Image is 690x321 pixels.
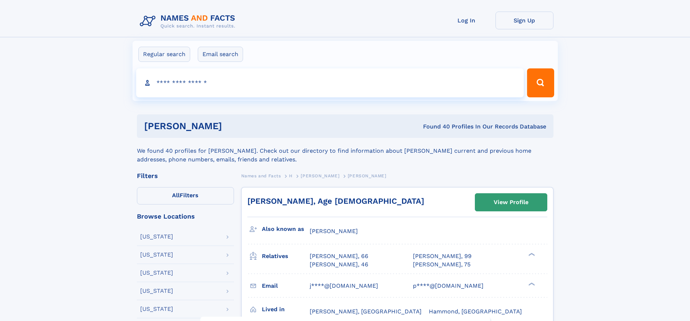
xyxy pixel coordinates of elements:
[172,192,180,199] span: All
[527,68,554,97] button: Search Button
[527,282,535,286] div: ❯
[310,228,358,235] span: [PERSON_NAME]
[348,173,386,178] span: [PERSON_NAME]
[140,252,173,258] div: [US_STATE]
[140,306,173,312] div: [US_STATE]
[262,223,310,235] h3: Also known as
[262,250,310,262] h3: Relatives
[413,261,471,269] a: [PERSON_NAME], 75
[247,197,424,206] a: [PERSON_NAME], Age [DEMOGRAPHIC_DATA]
[198,47,243,62] label: Email search
[310,261,368,269] a: [PERSON_NAME], 46
[475,194,547,211] a: View Profile
[140,288,173,294] div: [US_STATE]
[140,234,173,240] div: [US_STATE]
[140,270,173,276] div: [US_STATE]
[138,47,190,62] label: Regular search
[144,122,323,131] h1: [PERSON_NAME]
[137,213,234,220] div: Browse Locations
[262,280,310,292] h3: Email
[137,173,234,179] div: Filters
[136,68,524,97] input: search input
[495,12,553,29] a: Sign Up
[137,138,553,164] div: We found 40 profiles for [PERSON_NAME]. Check out our directory to find information about [PERSON...
[438,12,495,29] a: Log In
[289,173,293,178] span: H
[262,303,310,316] h3: Lived in
[301,173,339,178] span: [PERSON_NAME]
[527,252,535,257] div: ❯
[322,123,546,131] div: Found 40 Profiles In Our Records Database
[137,187,234,204] label: Filters
[137,12,241,31] img: Logo Names and Facts
[241,171,281,180] a: Names and Facts
[310,252,368,260] a: [PERSON_NAME], 66
[289,171,293,180] a: H
[310,308,422,315] span: [PERSON_NAME], [GEOGRAPHIC_DATA]
[413,252,472,260] a: [PERSON_NAME], 99
[494,194,528,211] div: View Profile
[429,308,522,315] span: Hammond, [GEOGRAPHIC_DATA]
[301,171,339,180] a: [PERSON_NAME]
